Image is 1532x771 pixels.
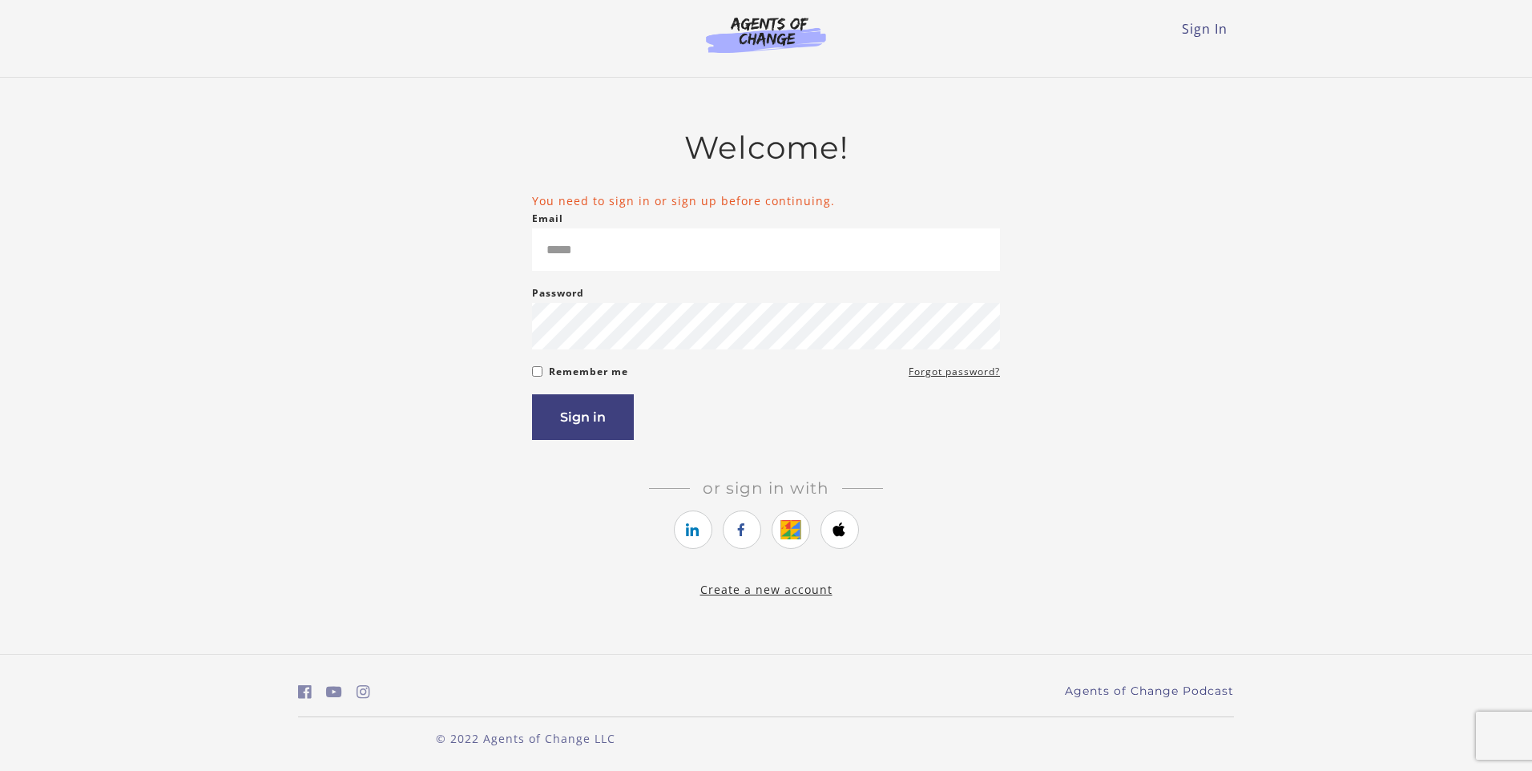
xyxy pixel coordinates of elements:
[909,362,1000,381] a: Forgot password?
[674,511,712,549] a: https://courses.thinkific.com/users/auth/linkedin?ss%5Breferral%5D=&ss%5Buser_return_to%5D=%2Fcou...
[357,680,370,704] a: https://www.instagram.com/agentsofchangeprep/ (Open in a new window)
[1182,20,1228,38] a: Sign In
[700,582,833,597] a: Create a new account
[298,680,312,704] a: https://www.facebook.com/groups/aswbtestprep (Open in a new window)
[689,16,843,53] img: Agents of Change Logo
[723,511,761,549] a: https://courses.thinkific.com/users/auth/facebook?ss%5Breferral%5D=&ss%5Buser_return_to%5D=%2Fcou...
[326,684,342,700] i: https://www.youtube.com/c/AgentsofChangeTestPrepbyMeaganMitchell (Open in a new window)
[690,478,842,498] span: Or sign in with
[549,362,628,381] label: Remember me
[532,284,584,303] label: Password
[772,511,810,549] a: https://courses.thinkific.com/users/auth/google?ss%5Breferral%5D=&ss%5Buser_return_to%5D=%2Fcours...
[298,730,753,747] p: © 2022 Agents of Change LLC
[357,684,370,700] i: https://www.instagram.com/agentsofchangeprep/ (Open in a new window)
[820,511,859,549] a: https://courses.thinkific.com/users/auth/apple?ss%5Breferral%5D=&ss%5Buser_return_to%5D=%2Fcourse...
[532,129,1000,167] h2: Welcome!
[326,680,342,704] a: https://www.youtube.com/c/AgentsofChangeTestPrepbyMeaganMitchell (Open in a new window)
[532,394,634,440] button: Sign in
[532,192,1000,209] li: You need to sign in or sign up before continuing.
[532,209,563,228] label: Email
[298,684,312,700] i: https://www.facebook.com/groups/aswbtestprep (Open in a new window)
[1065,683,1234,700] a: Agents of Change Podcast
